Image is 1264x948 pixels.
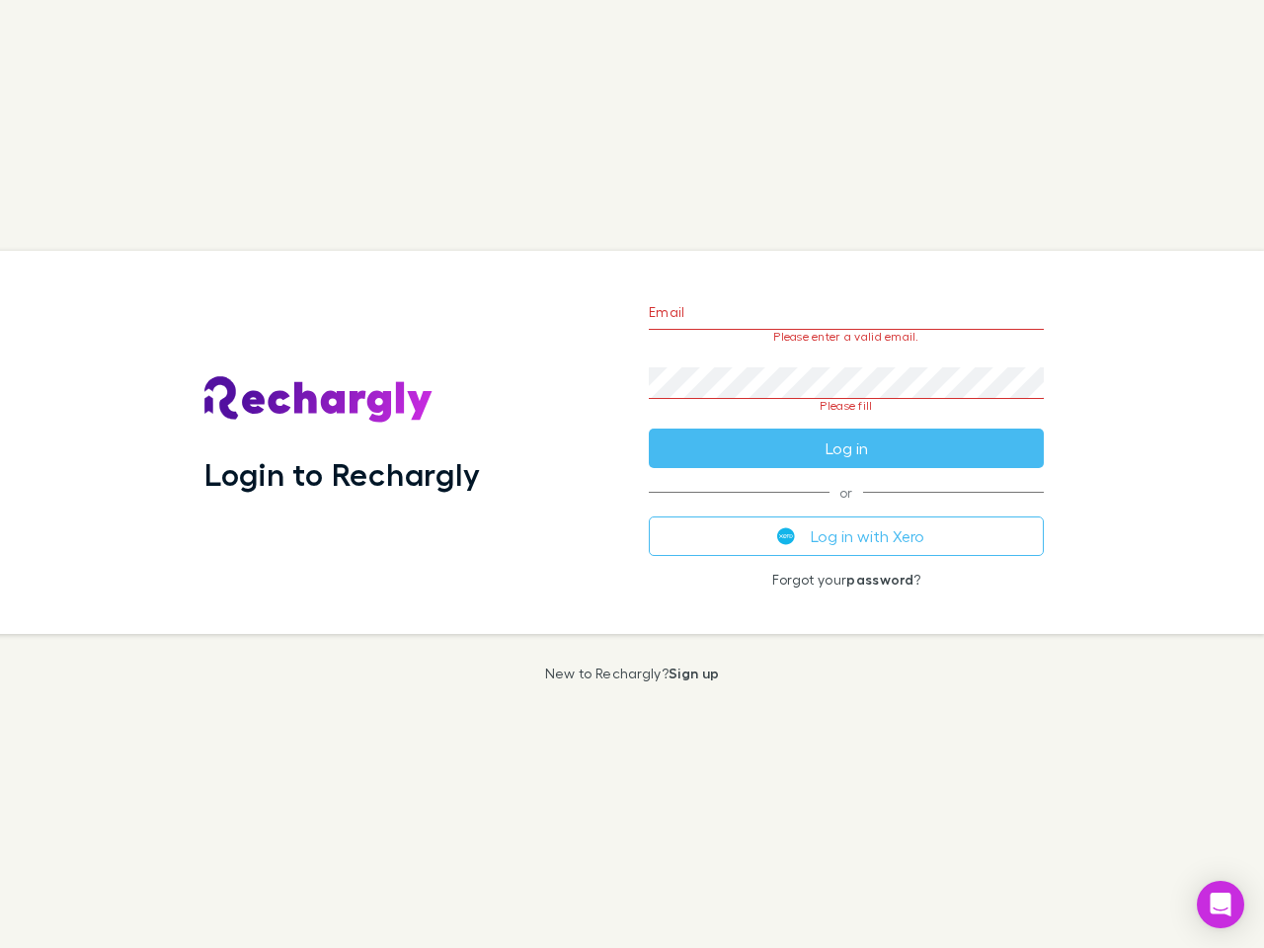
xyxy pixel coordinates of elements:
p: Please enter a valid email. [649,330,1044,344]
span: or [649,492,1044,493]
p: Please fill [649,399,1044,413]
a: Sign up [669,665,719,681]
button: Log in [649,429,1044,468]
div: Open Intercom Messenger [1197,881,1244,928]
p: New to Rechargly? [545,666,720,681]
button: Log in with Xero [649,516,1044,556]
h1: Login to Rechargly [204,455,480,493]
p: Forgot your ? [649,572,1044,588]
img: Rechargly's Logo [204,376,434,424]
img: Xero's logo [777,527,795,545]
a: password [846,571,913,588]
